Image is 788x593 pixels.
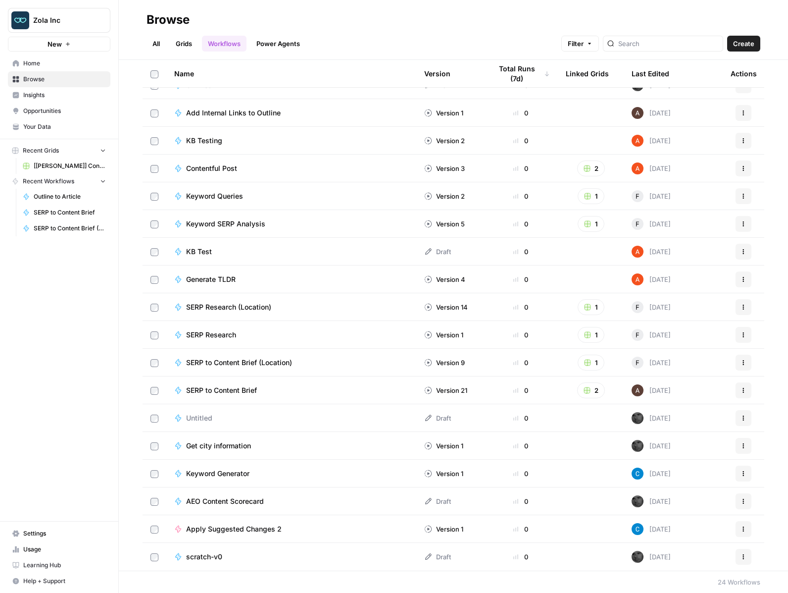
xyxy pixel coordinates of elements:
span: Your Data [23,122,106,131]
div: [DATE] [632,384,671,396]
span: Zola Inc [33,15,93,25]
span: Opportunities [23,107,106,115]
div: [DATE] [632,329,671,341]
img: cje7zb9ux0f2nqyv5qqgv3u0jxek [632,246,643,258]
span: F [636,330,640,340]
a: Workflows [202,36,246,52]
div: [DATE] [632,440,671,452]
span: Outline to Article [34,192,106,201]
a: KB Test [174,247,408,257]
span: F [636,302,640,312]
div: Version 1 [424,469,463,479]
div: [DATE] [632,190,671,202]
div: [DATE] [632,246,671,258]
div: Version 1 [424,441,463,451]
span: Insights [23,91,106,100]
span: SERP Research (Location) [186,302,271,312]
span: Get city information [186,441,251,451]
span: SERP to Content Brief [34,208,106,217]
button: Filter [561,36,599,52]
span: SERP Research [186,330,236,340]
div: 0 [492,302,550,312]
span: Keyword Generator [186,469,249,479]
div: Version 2 [424,136,465,146]
a: Opportunities [8,103,110,119]
img: g9drf6t7z9jazehoemkhijkkqkz4 [632,468,643,480]
span: New [48,39,62,49]
div: 0 [492,136,550,146]
a: Keyword Generator [174,469,408,479]
div: 0 [492,496,550,506]
div: [DATE] [632,135,671,147]
div: 0 [492,552,550,562]
div: [DATE] [632,273,671,285]
button: 1 [578,188,604,204]
a: Your Data [8,119,110,135]
img: 9xsh5jf2p113h9zipletnx6hulo5 [632,495,643,507]
span: Keyword Queries [186,191,243,201]
span: Recent Workflows [23,177,74,186]
a: AEO Content Scorecard [174,496,408,506]
img: Zola Inc Logo [11,11,29,29]
button: Help + Support [8,573,110,589]
a: Insights [8,87,110,103]
div: Version 1 [424,330,463,340]
button: 1 [578,299,604,315]
span: Settings [23,529,106,538]
span: Untitled [186,413,212,423]
div: 0 [492,358,550,368]
span: Home [23,59,106,68]
a: Settings [8,526,110,541]
div: 0 [492,274,550,284]
span: F [636,191,640,201]
div: 24 Workflows [718,577,760,587]
span: Contentful Post [186,163,237,173]
div: [DATE] [632,107,671,119]
div: Draft [424,247,451,257]
a: Home [8,55,110,71]
div: Actions [731,60,757,87]
a: [[PERSON_NAME]] Content Creation [18,158,110,174]
div: Version 9 [424,358,465,368]
img: 9xsh5jf2p113h9zipletnx6hulo5 [632,440,643,452]
a: Outline to Article [18,189,110,205]
a: Browse [8,71,110,87]
span: Help + Support [23,577,106,586]
a: Usage [8,541,110,557]
div: Draft [424,552,451,562]
span: F [636,219,640,229]
img: cje7zb9ux0f2nqyv5qqgv3u0jxek [632,273,643,285]
span: Browse [23,75,106,84]
div: Name [174,60,408,87]
span: F [636,358,640,368]
div: Version 2 [424,191,465,201]
img: 9xsh5jf2p113h9zipletnx6hulo5 [632,551,643,563]
span: Add Internal Links to Outline [186,108,281,118]
a: SERP to Content Brief (Location) [18,220,110,236]
div: [DATE] [632,301,671,313]
div: 0 [492,330,550,340]
div: [DATE] [632,551,671,563]
button: 1 [578,327,604,343]
div: [DATE] [632,162,671,174]
img: cje7zb9ux0f2nqyv5qqgv3u0jxek [632,135,643,147]
div: 0 [492,163,550,173]
a: Untitled [174,413,408,423]
div: Last Edited [632,60,669,87]
button: Recent Workflows [8,174,110,189]
div: 0 [492,441,550,451]
span: Create [733,39,754,49]
div: [DATE] [632,495,671,507]
div: 0 [492,247,550,257]
input: Search [618,39,719,49]
button: New [8,37,110,52]
span: Usage [23,545,106,554]
div: Version [424,60,450,87]
div: Linked Grids [566,60,609,87]
a: SERP to Content Brief (Location) [174,358,408,368]
a: SERP to Content Brief [18,205,110,220]
button: 2 [577,161,605,176]
a: Grids [170,36,198,52]
div: Version 21 [424,385,467,395]
a: Contentful Post [174,163,408,173]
